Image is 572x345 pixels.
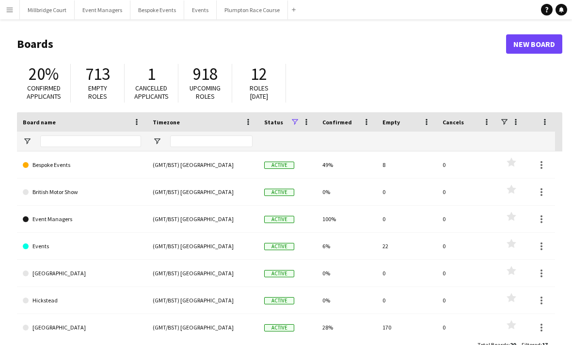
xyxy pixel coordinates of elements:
span: Active [264,162,294,169]
h1: Boards [17,37,506,51]
a: British Motor Show [23,179,141,206]
div: 100% [317,206,377,232]
div: 0 [437,287,497,314]
div: 0 [437,206,497,232]
span: Upcoming roles [190,84,221,101]
div: (GMT/BST) [GEOGRAPHIC_DATA] [147,151,258,178]
div: 0 [377,260,437,286]
div: 0 [437,151,497,178]
div: (GMT/BST) [GEOGRAPHIC_DATA] [147,287,258,314]
button: Open Filter Menu [153,137,161,146]
a: Event Managers [23,206,141,233]
a: [GEOGRAPHIC_DATA] [23,314,141,341]
button: Event Managers [75,0,130,19]
button: Events [184,0,217,19]
span: Active [264,324,294,331]
span: Cancels [443,119,464,126]
div: 8 [377,151,437,178]
span: Active [264,189,294,196]
div: 170 [377,314,437,341]
a: Bespoke Events [23,151,141,179]
span: Active [264,216,294,223]
div: 0 [377,287,437,314]
span: 1 [147,63,156,85]
span: Empty [382,119,400,126]
button: Plumpton Race Course [217,0,288,19]
div: 0 [377,179,437,205]
div: (GMT/BST) [GEOGRAPHIC_DATA] [147,179,258,205]
span: Active [264,243,294,250]
div: 22 [377,233,437,259]
span: Active [264,297,294,304]
span: Empty roles [88,84,107,101]
span: Board name [23,119,56,126]
span: Roles [DATE] [250,84,269,101]
div: (GMT/BST) [GEOGRAPHIC_DATA] [147,233,258,259]
div: 0 [437,260,497,286]
span: 713 [85,63,110,85]
div: 0 [377,206,437,232]
a: Hickstead [23,287,141,314]
span: 918 [193,63,218,85]
button: Open Filter Menu [23,137,32,146]
span: Active [264,270,294,277]
span: Status [264,119,283,126]
a: New Board [506,34,562,54]
span: 20% [29,63,59,85]
button: Millbridge Court [20,0,75,19]
input: Board name Filter Input [40,135,141,147]
span: Cancelled applicants [134,84,169,101]
div: 49% [317,151,377,178]
span: Confirmed [322,119,352,126]
a: Events [23,233,141,260]
div: 0% [317,287,377,314]
div: (GMT/BST) [GEOGRAPHIC_DATA] [147,260,258,286]
div: 0 [437,179,497,205]
div: 0 [437,314,497,341]
div: 0 [437,233,497,259]
span: Confirmed applicants [27,84,61,101]
div: (GMT/BST) [GEOGRAPHIC_DATA] [147,314,258,341]
div: 0% [317,179,377,205]
input: Timezone Filter Input [170,135,253,147]
a: [GEOGRAPHIC_DATA] [23,260,141,287]
span: 12 [251,63,267,85]
span: Timezone [153,119,180,126]
div: 0% [317,260,377,286]
div: 28% [317,314,377,341]
div: (GMT/BST) [GEOGRAPHIC_DATA] [147,206,258,232]
button: Bespoke Events [130,0,184,19]
div: 6% [317,233,377,259]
